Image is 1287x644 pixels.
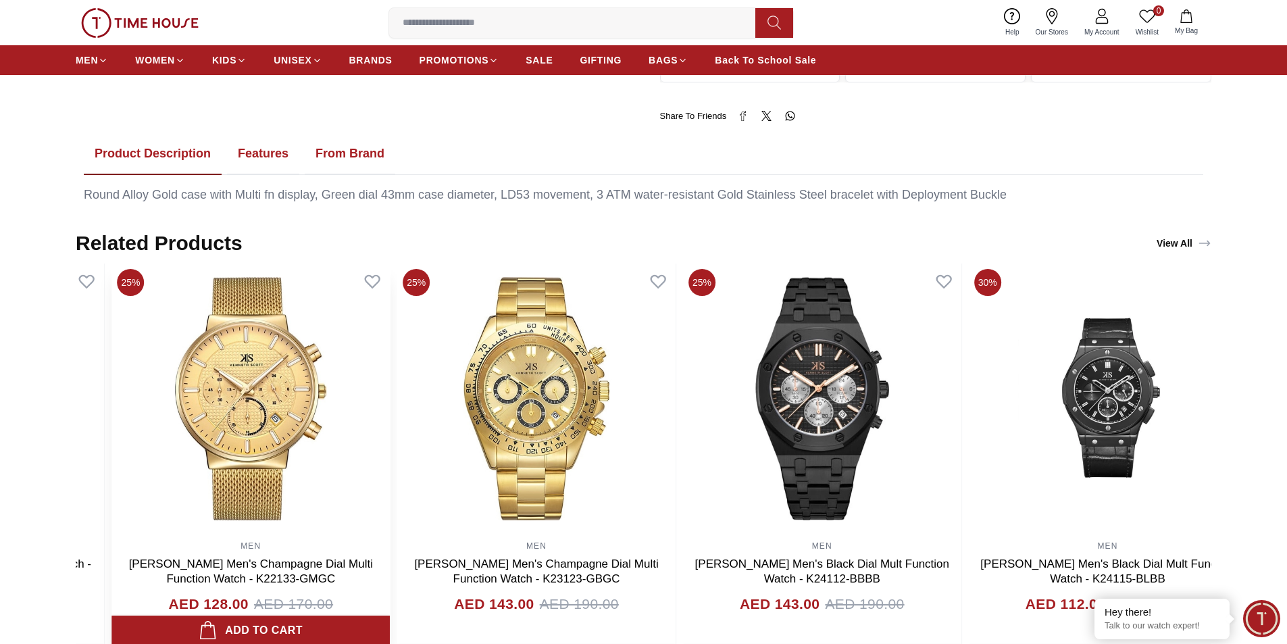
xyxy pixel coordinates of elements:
a: BAGS [649,48,688,72]
button: From Brand [305,133,395,175]
button: My Bag [1167,7,1206,39]
span: 30% [974,269,1001,296]
span: 25% [117,269,144,296]
a: UNISEX [274,48,322,72]
a: 0Wishlist [1128,5,1167,40]
img: Kenneth Scott Men's Champagne Dial Multi Function Watch - K22133-GMGC [111,264,390,534]
a: Help [997,5,1028,40]
h2: Related Products [76,231,243,255]
span: PROMOTIONS [420,53,489,67]
a: PROMOTIONS [420,48,499,72]
div: Hey there! [1105,605,1219,619]
a: [PERSON_NAME] Men's Black Dial Mult Function Watch - K24112-BBBB [695,558,949,585]
span: AED 190.00 [825,593,904,615]
span: Back To School Sale [715,53,816,67]
div: Add to cart [199,621,303,640]
a: WOMEN [135,48,185,72]
span: AED 170.00 [254,593,333,615]
h4: AED 143.00 [454,593,534,615]
a: [PERSON_NAME] Men's Black Dial Mult Function Watch - K24115-BLBB [980,558,1234,585]
span: UNISEX [274,53,311,67]
img: Kenneth Scott Men's Champagne Dial Multi Function Watch - K23123-GBGC [397,264,676,534]
h4: AED 128.00 [168,593,248,615]
span: 25% [688,269,715,296]
img: ... [81,8,199,38]
span: WOMEN [135,53,175,67]
a: GIFTING [580,48,622,72]
span: Our Stores [1030,27,1074,37]
p: Talk to our watch expert! [1105,620,1219,632]
button: Product Description [84,133,222,175]
a: [PERSON_NAME] Men's Champagne Dial Multi Function Watch - K22133-GMGC [129,558,373,585]
a: MEN [76,48,108,72]
span: My Account [1079,27,1125,37]
span: 0 [1153,5,1164,16]
a: MEN [812,541,832,551]
span: MEN [76,53,98,67]
a: SALE [526,48,553,72]
span: KIDS [212,53,236,67]
span: BRANDS [349,53,393,67]
a: View All [1154,234,1214,253]
a: Back To School Sale [715,48,816,72]
div: Round Alloy Gold case with Multi fn display, Green dial 43mm case diameter, LD53 movement, 3 ATM ... [84,186,1203,204]
a: BRANDS [349,48,393,72]
img: Kenneth Scott Men's Black Dial Mult Function Watch - K24115-BLBB [969,264,1247,534]
a: MEN [526,541,547,551]
div: Chat Widget [1243,600,1280,637]
a: Our Stores [1028,5,1076,40]
a: [PERSON_NAME] Men's Champagne Dial Multi Function Watch - K23123-GBGC [414,558,658,585]
a: MEN [241,541,261,551]
div: View All [1157,237,1211,250]
a: MEN [1097,541,1117,551]
span: Share To Friends [660,109,727,123]
span: SALE [526,53,553,67]
span: Help [1000,27,1025,37]
h4: AED 112.00 [1026,593,1105,615]
span: GIFTING [580,53,622,67]
span: Wishlist [1130,27,1164,37]
span: AED 160.00 [1111,593,1190,615]
span: BAGS [649,53,678,67]
h4: AED 143.00 [740,593,819,615]
span: 25% [403,269,430,296]
span: My Bag [1169,26,1203,36]
button: Features [227,133,299,175]
img: Kenneth Scott Men's Black Dial Mult Function Watch - K24112-BBBB [683,264,961,534]
span: AED 190.00 [540,593,619,615]
a: KIDS [212,48,247,72]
